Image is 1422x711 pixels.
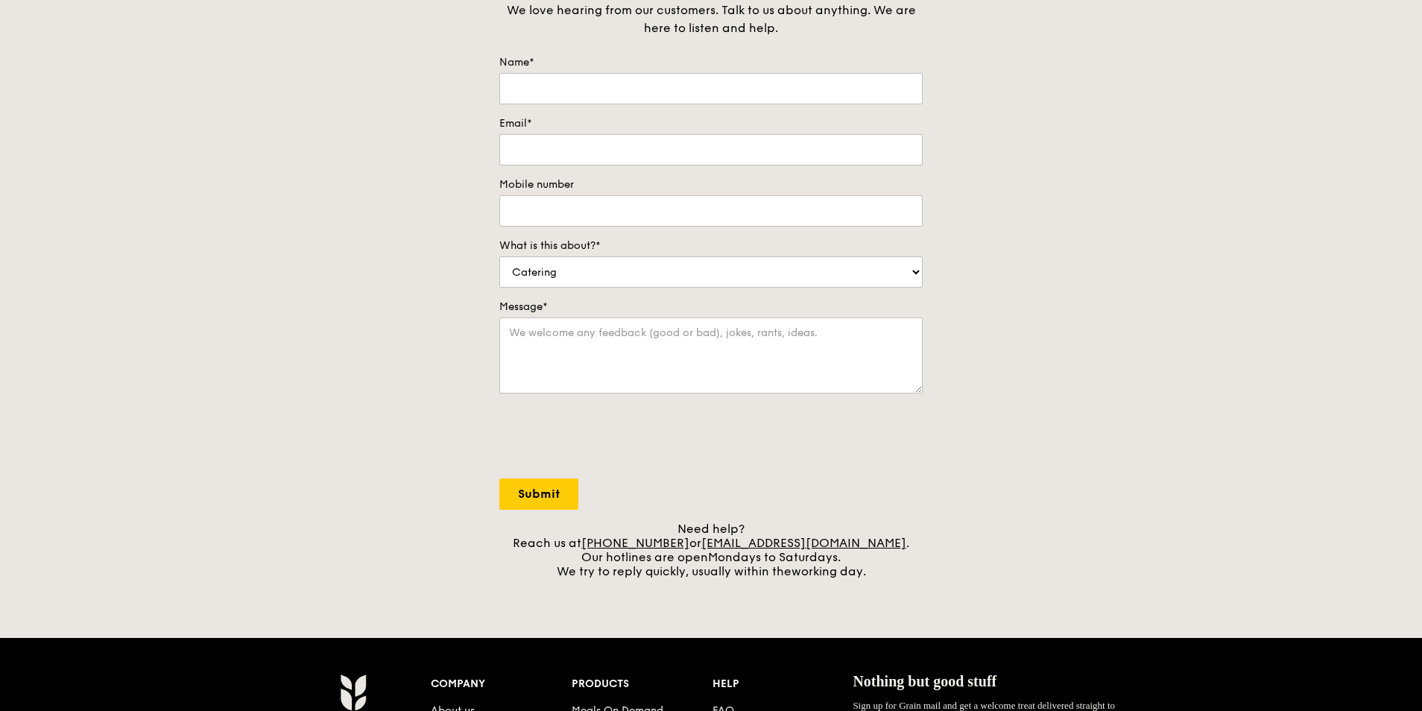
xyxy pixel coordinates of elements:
input: Submit [499,478,578,510]
div: Products [572,674,712,695]
label: Name* [499,55,923,70]
div: Need help? Reach us at or . Our hotlines are open We try to reply quickly, usually within the [499,522,923,578]
span: Mondays to Saturdays. [708,550,841,564]
iframe: reCAPTCHA [499,408,726,467]
div: Help [712,674,853,695]
label: Mobile number [499,177,923,192]
span: Nothing but good stuff [853,673,996,689]
a: [PHONE_NUMBER] [581,536,689,550]
label: Email* [499,116,923,131]
div: We love hearing from our customers. Talk to us about anything. We are here to listen and help. [499,1,923,37]
img: Grain [340,674,366,711]
label: What is this about?* [499,238,923,253]
a: [EMAIL_ADDRESS][DOMAIN_NAME] [701,536,906,550]
span: working day. [791,564,866,578]
label: Message* [499,300,923,315]
div: Company [431,674,572,695]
